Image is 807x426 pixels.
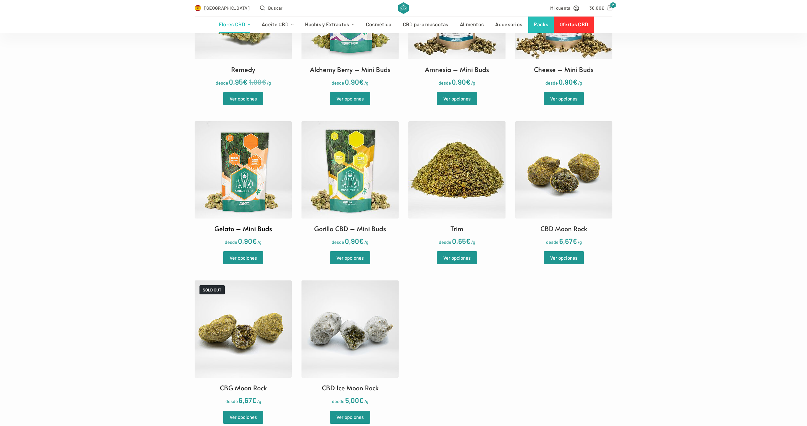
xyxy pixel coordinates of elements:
[301,280,399,406] a: CBD Ice Moon Rock desde5,00€/g
[225,239,237,245] span: desde
[437,92,477,105] a: Elige las opciones para “Amnesia - Mini Buds”
[528,17,554,33] a: Packs
[550,4,571,12] span: Mi cuenta
[515,121,612,247] a: CBD Moon Rock desde6,67€/g
[223,251,263,264] a: Elige las opciones para “Gelato - Mini Buds”
[310,65,391,74] h2: Alchemy Berry – Mini Buds
[540,224,587,233] h2: CBD Moon Rock
[252,237,257,245] span: €
[257,239,262,245] span: /g
[199,285,225,294] span: SOLD OUT
[195,121,292,247] a: Gelato – Mini Buds desde0,90€/g
[330,411,370,424] a: Elige las opciones para “CBD Ice Moon Rock”
[345,77,364,86] bdi: 0,90
[257,398,261,404] span: /g
[238,237,257,245] bdi: 0,90
[466,77,471,86] span: €
[204,4,250,12] span: [GEOGRAPHIC_DATA]
[330,251,370,264] a: Elige las opciones para “Gorilla CBD - Mini Buds”
[223,92,263,105] a: Elige las opciones para “Remedy”
[544,251,584,264] a: Elige las opciones para “CBD Moon Rock”
[578,239,582,245] span: /g
[408,121,506,247] a: Trim desde0,65€/g
[239,396,256,404] bdi: 6,67
[490,17,528,33] a: Accesorios
[256,17,300,33] a: Aceite CBD
[589,4,612,12] a: Carro de compra
[314,224,386,233] h2: Gorilla CBD – Mini Buds
[452,237,471,245] bdi: 0,65
[439,239,451,245] span: desde
[471,80,475,86] span: /g
[364,398,369,404] span: /g
[397,17,454,33] a: CBD para mascotas
[364,239,369,245] span: /g
[554,17,594,33] a: Ofertas CBD
[223,411,263,424] a: Elige las opciones para “CBG Moon Rock”
[322,383,379,393] h2: CBD Ice Moon Rock
[559,77,577,86] bdi: 0,90
[573,237,577,245] span: €
[546,239,559,245] span: desde
[300,17,360,33] a: Hachís y Extractos
[466,237,471,245] span: €
[450,224,463,233] h2: Trim
[220,383,267,393] h2: CBG Moon Rock
[195,5,201,11] img: ES Flag
[610,2,616,8] span: 2
[589,5,604,11] bdi: 30,00
[260,4,283,12] button: Abrir formulario de búsqueda
[216,80,228,86] span: desde
[249,77,266,86] bdi: 1,90
[231,65,255,74] h2: Remedy
[601,5,604,11] span: €
[359,396,364,404] span: €
[545,80,558,86] span: desde
[398,2,408,14] img: CBD Alchemy
[534,65,594,74] h2: Cheese – Mini Buds
[332,80,344,86] span: desde
[559,237,577,245] bdi: 6,67
[252,396,256,404] span: €
[213,17,594,33] nav: Menú de cabecera
[345,396,364,404] bdi: 5,00
[267,80,271,86] span: /g
[195,4,250,12] a: Select Country
[471,239,475,245] span: /g
[195,280,292,406] a: SOLD OUTCBG Moon Rock desde6,67€/g
[332,398,345,404] span: desde
[452,77,471,86] bdi: 0,90
[225,398,238,404] span: desde
[345,237,364,245] bdi: 0,90
[359,237,364,245] span: €
[425,65,489,74] h2: Amnesia – Mini Buds
[332,239,344,245] span: desde
[578,80,582,86] span: /g
[213,17,256,33] a: Flores CBD
[360,17,397,33] a: Cosmética
[437,251,477,264] a: Elige las opciones para “Trim”
[364,80,369,86] span: /g
[544,92,584,105] a: Elige las opciones para “Cheese - Mini Buds”
[550,4,579,12] a: Mi cuenta
[229,77,247,86] bdi: 0,95
[268,4,283,12] span: Buscar
[454,17,490,33] a: Alimentos
[438,80,451,86] span: desde
[573,77,577,86] span: €
[301,121,399,247] a: Gorilla CBD – Mini Buds desde0,90€/g
[330,92,370,105] a: Elige las opciones para “Alchemy Berry - Mini Buds”
[214,224,272,233] h2: Gelato – Mini Buds
[243,77,247,86] span: €
[262,77,266,86] span: €
[359,77,364,86] span: €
